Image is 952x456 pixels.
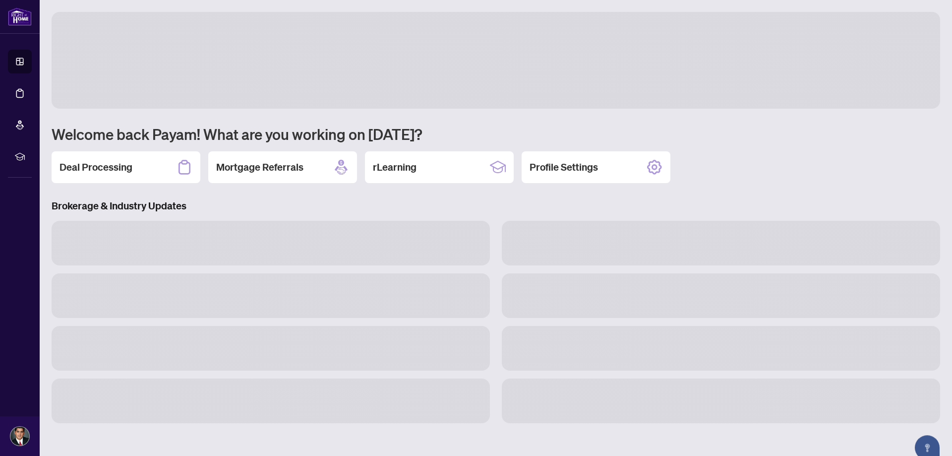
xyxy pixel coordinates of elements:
button: Open asap [912,421,942,451]
h2: Profile Settings [530,160,598,174]
h3: Brokerage & Industry Updates [52,199,940,213]
img: Profile Icon [10,427,29,446]
h2: Deal Processing [59,160,132,174]
h2: rLearning [373,160,416,174]
img: logo [8,7,32,26]
h1: Welcome back Payam! What are you working on [DATE]? [52,125,940,143]
h2: Mortgage Referrals [216,160,303,174]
